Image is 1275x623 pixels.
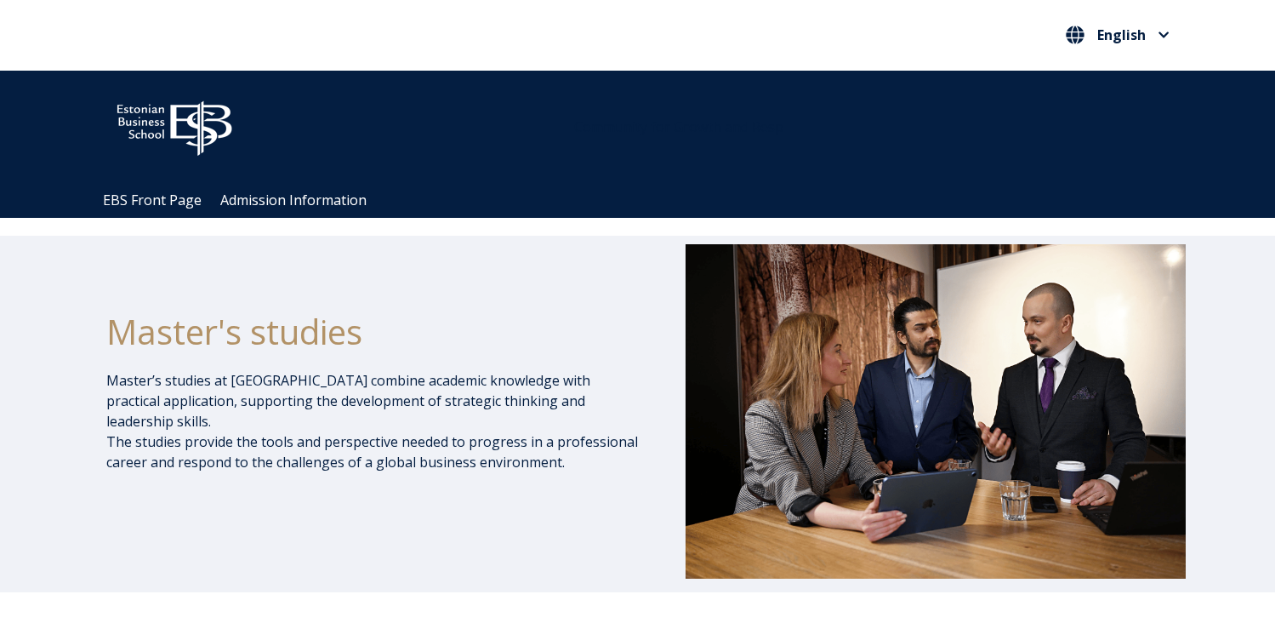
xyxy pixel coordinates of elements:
div: Navigation Menu [94,183,1199,218]
img: DSC_1073 [686,244,1186,578]
h1: Master's studies [106,311,640,353]
button: English [1062,21,1174,49]
span: English [1097,28,1146,42]
p: Master’s studies at [GEOGRAPHIC_DATA] combine academic knowledge with practical application, supp... [106,370,640,472]
img: ebs_logo2016_white [102,88,247,161]
a: EBS Front Page [103,191,202,209]
nav: Select your language [1062,21,1174,49]
span: Community for Growth and Resp [574,117,783,136]
a: Admission Information [220,191,367,209]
